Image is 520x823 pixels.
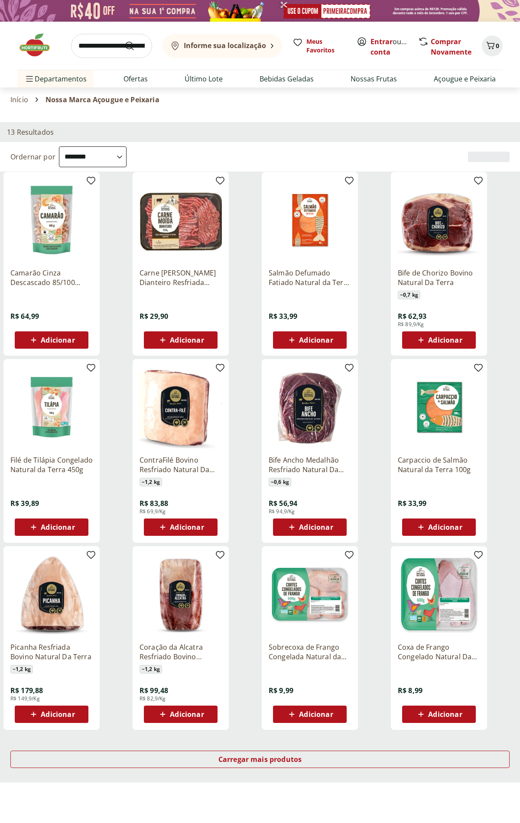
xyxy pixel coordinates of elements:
span: Meus Favoritos [306,37,346,55]
span: Adicionar [41,711,75,718]
span: ~ 0,6 kg [269,478,291,486]
button: Adicionar [273,331,347,349]
span: R$ 83,88 [140,499,168,508]
img: Bife Ancho Medalhão Resfriado Natural Da Terra [269,366,351,448]
a: Comprar Novamente [431,37,471,57]
span: R$ 9,99 [269,686,293,695]
button: Informe sua localização [162,34,282,58]
span: Adicionar [170,711,204,718]
a: Entrar [370,37,393,46]
button: Adicionar [15,706,88,723]
img: Coxa de Frango Congelado Natural Da Terra 600g [398,553,480,635]
img: Salmão Defumado Fatiado Natural da Terra 80g [269,179,351,261]
a: Filé de Tilápia Congelado Natural da Terra 450g [10,455,93,474]
img: Coração da Alcatra Resfriado Bovino Natural Da Terra [140,553,222,635]
span: R$ 62,93 [398,311,426,321]
img: ContraFilé Bovino Resfriado Natural Da Terra [140,366,222,448]
img: Sobrecoxa de Frango Congelada Natural da Terra 600g [269,553,351,635]
button: Adicionar [144,518,218,536]
span: ~ 1,2 kg [140,665,162,674]
span: Adicionar [41,337,75,343]
p: Sobrecoxa de Frango Congelada Natural da Terra 600g [269,642,351,661]
a: Picanha Resfriada Bovino Natural Da Terra [10,642,93,661]
img: Hortifruti [17,32,61,58]
a: Início [10,96,28,104]
img: Carne Moída Bovina Dianteiro Resfriada Natural da Terra 500g [140,179,222,261]
span: ~ 1,2 kg [10,665,33,674]
a: Açougue e Peixaria [434,74,496,84]
span: 0 [496,42,499,50]
a: Nossas Frutas [351,74,397,84]
img: Picanha Resfriada Bovino Natural Da Terra [10,553,93,635]
span: R$ 82,9/Kg [140,695,166,702]
a: Salmão Defumado Fatiado Natural da Terra 80g [269,268,351,287]
button: Adicionar [402,331,476,349]
span: R$ 94,9/Kg [269,508,295,515]
button: Menu [24,68,35,89]
button: Adicionar [144,331,218,349]
a: Coxa de Frango Congelado Natural Da Terra 600g [398,642,480,661]
span: Departamentos [24,68,87,89]
span: R$ 89,9/Kg [398,321,424,328]
span: R$ 64,99 [10,311,39,321]
button: Adicionar [402,518,476,536]
h2: 13 Resultados [7,127,54,137]
span: R$ 39,89 [10,499,39,508]
a: Último Lote [185,74,223,84]
input: search [71,34,152,58]
span: Adicionar [299,711,333,718]
img: Camarão Cinza Descascado 85/100 Congelado Natural Da Terra 400g [10,179,93,261]
span: Adicionar [428,524,462,531]
button: Adicionar [273,518,347,536]
span: R$ 8,99 [398,686,422,695]
button: Adicionar [15,331,88,349]
span: R$ 29,90 [140,311,168,321]
button: Adicionar [144,706,218,723]
a: Carne [PERSON_NAME] Dianteiro Resfriada Natural da Terra 500g [140,268,222,287]
a: Ofertas [123,74,148,84]
span: R$ 56,94 [269,499,297,508]
span: ~ 1,2 kg [140,478,162,486]
span: R$ 69,9/Kg [140,508,166,515]
a: Bebidas Geladas [260,74,314,84]
span: Adicionar [41,524,75,531]
a: Coração da Alcatra Resfriado Bovino Natural Da Terra [140,642,222,661]
a: Bife de Chorizo Bovino Natural Da Terra [398,268,480,287]
span: R$ 99,48 [140,686,168,695]
a: Bife Ancho Medalhão Resfriado Natural Da Terra [269,455,351,474]
span: R$ 179,88 [10,686,43,695]
a: ContraFilé Bovino Resfriado Natural Da Terra [140,455,222,474]
span: Adicionar [299,524,333,531]
b: Informe sua localização [184,41,266,50]
a: Criar conta [370,37,418,57]
span: Adicionar [170,337,204,343]
button: Adicionar [15,518,88,536]
img: Filé de Tilápia Congelado Natural da Terra 450g [10,366,93,448]
a: Camarão Cinza Descascado 85/100 Congelado Natural Da Terra 400g [10,268,93,287]
span: R$ 149,9/Kg [10,695,40,702]
a: Meus Favoritos [292,37,346,55]
button: Adicionar [273,706,347,723]
span: Adicionar [428,337,462,343]
img: Carpaccio de Salmão Natural da Terra 100g [398,366,480,448]
span: Adicionar [299,337,333,343]
span: Nossa Marca Açougue e Peixaria [45,96,159,104]
a: Carpaccio de Salmão Natural da Terra 100g [398,455,480,474]
button: Adicionar [402,706,476,723]
img: Bife de Chorizo Bovino Natural Da Terra [398,179,480,261]
span: R$ 33,99 [398,499,426,508]
span: ~ 0,7 kg [398,291,420,299]
button: Carrinho [482,36,503,56]
label: Ordernar por [10,152,55,162]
